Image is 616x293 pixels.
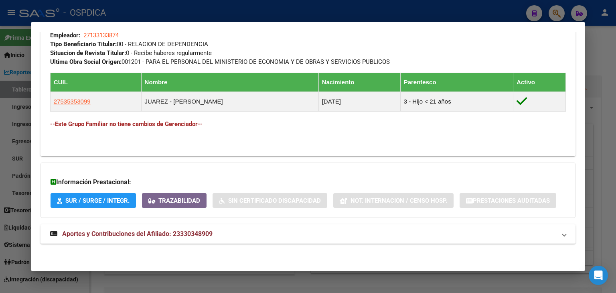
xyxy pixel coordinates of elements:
[50,41,117,48] strong: Tipo Beneficiario Titular:
[83,32,119,39] span: 27133133874
[50,73,141,92] th: CUIL
[51,193,136,208] button: SUR / SURGE / INTEGR.
[141,92,318,112] td: JUAREZ - [PERSON_NAME]
[50,58,122,65] strong: Ultima Obra Social Origen:
[65,197,130,204] span: SUR / SURGE / INTEGR.
[51,177,565,187] h3: Información Prestacional:
[50,49,126,57] strong: Situacion de Revista Titular:
[513,73,566,92] th: Activo
[318,73,400,92] th: Nacimiento
[50,49,212,57] span: 0 - Recibe haberes regularmente
[50,120,566,128] h4: --Este Grupo Familiar no tiene cambios de Gerenciador--
[50,32,80,39] strong: Empleador:
[213,193,327,208] button: Sin Certificado Discapacidad
[460,193,556,208] button: Prestaciones Auditadas
[62,230,213,238] span: Aportes y Contribuciones del Afiliado: 23330348909
[318,92,400,112] td: [DATE]
[158,197,200,204] span: Trazabilidad
[351,197,447,204] span: Not. Internacion / Censo Hosp.
[50,41,208,48] span: 00 - RELACION DE DEPENDENCIA
[41,224,575,244] mat-expansion-panel-header: Aportes y Contribuciones del Afiliado: 23330348909
[589,266,608,285] div: Open Intercom Messenger
[142,193,207,208] button: Trazabilidad
[473,197,550,204] span: Prestaciones Auditadas
[141,73,318,92] th: Nombre
[400,92,513,112] td: 3 - Hijo < 21 años
[54,98,91,105] span: 27535353099
[400,73,513,92] th: Parentesco
[50,58,390,65] span: 001201 - PARA EL PERSONAL DEL MINISTERIO DE ECONOMIA Y DE OBRAS Y SERVICIOS PUBLICOS
[228,197,321,204] span: Sin Certificado Discapacidad
[333,193,454,208] button: Not. Internacion / Censo Hosp.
